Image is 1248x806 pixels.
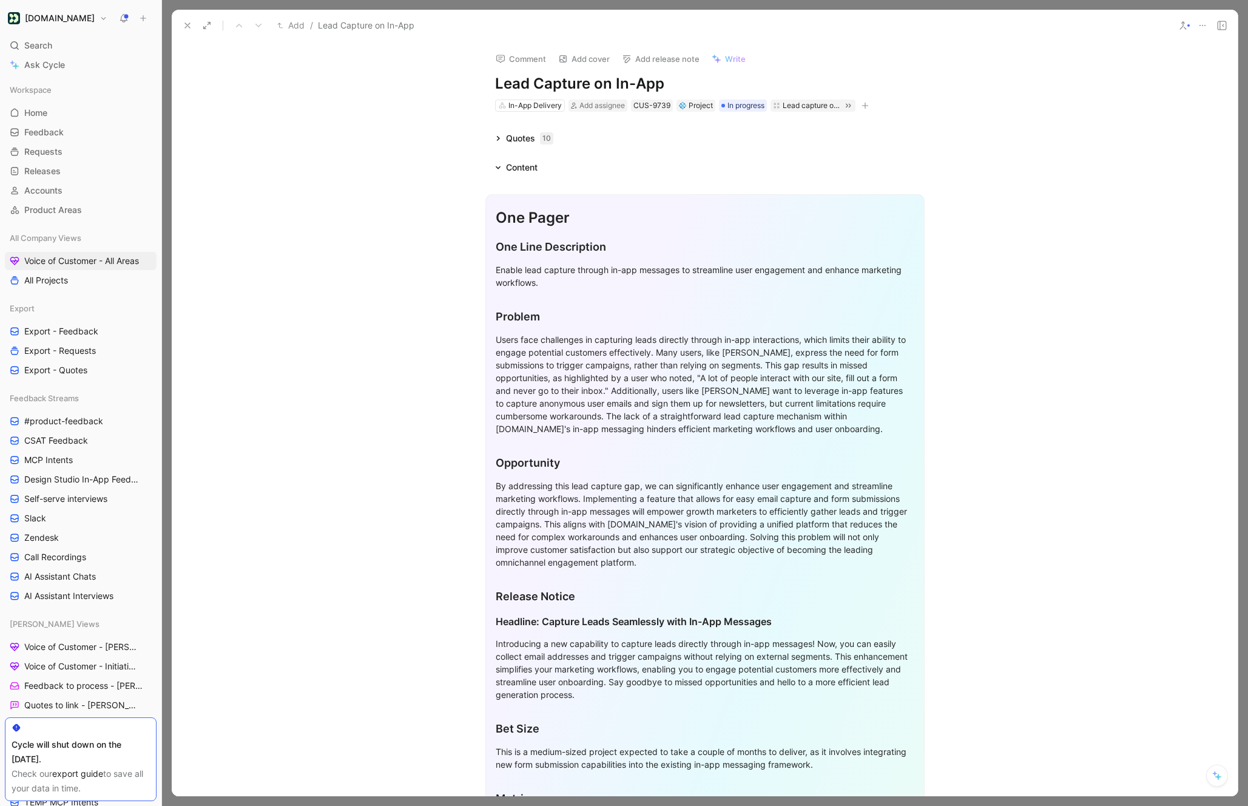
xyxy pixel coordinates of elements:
div: All Company Views [5,229,157,247]
span: CSAT Feedback [24,435,88,447]
div: Content [490,160,542,175]
img: Customer.io [8,12,20,24]
div: Lead capture on in app [783,100,840,112]
a: Quotes to link - [PERSON_NAME] [5,696,157,714]
span: Home [24,107,47,119]
span: Accounts [24,185,62,197]
span: Ask Cycle [24,58,65,72]
div: [PERSON_NAME] Views [5,615,157,633]
span: Export - Quotes [24,364,87,376]
span: Zendesk [24,532,59,544]
div: One Pager [496,207,914,229]
div: 10 [540,132,553,144]
span: AI Assistant Chats [24,571,96,583]
div: By addressing this lead capture gap, we can significantly enhance user engagement and streamline ... [496,479,914,569]
img: 💠 [679,102,686,109]
a: Export - Quotes [5,361,157,379]
a: AI Assistant Interviews [5,587,157,605]
span: Lead Capture on In-App [318,18,414,33]
span: Voice of Customer - [PERSON_NAME] [24,641,142,653]
span: Requests [24,146,62,158]
span: Add assignee [579,101,625,110]
div: Workspace [5,81,157,99]
div: Project [679,100,713,112]
div: Cycle will shut down on the [DATE]. [12,737,150,767]
a: Ask Cycle [5,56,157,74]
span: AI Assistant Interviews [24,590,113,602]
div: Search [5,36,157,55]
button: Comment [490,50,551,67]
span: Product Areas [24,204,82,216]
div: CUS-9739 [633,100,670,112]
div: ExportExport - FeedbackExport - RequestsExport - Quotes [5,299,157,379]
span: In progress [727,100,764,112]
a: Voice of Customer - [PERSON_NAME] [5,638,157,656]
a: Feedback to process - [PERSON_NAME] [5,677,157,695]
a: CSAT Feedback [5,432,157,450]
span: Call Recordings [24,551,86,563]
a: Zendesk [5,529,157,547]
a: [PERSON_NAME] - Projects [5,716,157,734]
a: Call Recordings [5,548,157,566]
a: #product-feedback [5,412,157,430]
div: Enable lead capture through in-app messages to streamline user engagement and enhance marketing w... [496,263,914,289]
span: Workspace [10,84,52,96]
a: AI Assistant Chats [5,567,157,586]
button: Write [706,50,751,67]
span: Voice of Customer - Initiatives [24,660,140,672]
div: One Line Description [496,239,914,255]
span: / [310,18,313,33]
span: MCP Intents [24,454,73,466]
div: Content [506,160,538,175]
span: Slack [24,512,46,524]
div: This is a medium-sized project expected to take a couple of months to deliver, as it involves int... [496,745,914,771]
div: Users face challenges in capturing leads directly through in-app interactions, which limits their... [496,333,914,435]
span: Export [10,302,35,314]
a: Product Areas [5,201,157,219]
a: All Projects [5,271,157,290]
span: #product-feedback [24,415,103,427]
div: Release Notice [496,588,914,604]
div: Quotes [506,131,553,146]
span: Design Studio In-App Feedback [24,473,141,486]
a: Feedback [5,123,157,141]
span: Feedback Streams [10,392,79,404]
div: In-App Delivery [508,100,562,112]
span: Releases [24,165,61,177]
a: Design Studio In-App Feedback [5,470,157,489]
h1: [DOMAIN_NAME] [25,13,95,24]
a: Export - Feedback [5,322,157,340]
div: Feedback Streams [5,389,157,407]
div: Feedback Streams#product-feedbackCSAT FeedbackMCP IntentsDesign Studio In-App FeedbackSelf-serve ... [5,389,157,605]
div: Bet Size [496,720,914,737]
span: Feedback to process - [PERSON_NAME] [24,680,143,692]
a: Self-serve interviews [5,490,157,508]
span: Write [725,53,746,64]
button: Add cover [553,50,615,67]
div: Headline: Capture Leads Seamlessly with In-App Messages [496,614,914,629]
div: 💠Project [676,100,715,112]
a: MCP Intents [5,451,157,469]
span: Self-serve interviews [24,493,107,505]
div: All Company ViewsVoice of Customer - All AreasAll Projects [5,229,157,290]
div: Export [5,299,157,317]
div: Opportunity [496,455,914,471]
div: Introducing a new capability to capture leads directly through in-app messages! Now, you can easi... [496,637,914,701]
span: [PERSON_NAME] Views [10,618,100,630]
span: Voice of Customer - All Areas [24,255,139,267]
a: Voice of Customer - All Areas [5,252,157,270]
a: Accounts [5,181,157,200]
a: Releases [5,162,157,180]
div: Quotes10 [490,131,558,146]
span: Export - Requests [24,345,96,357]
a: Requests [5,143,157,161]
div: Problem [496,308,914,325]
button: Add release note [616,50,705,67]
div: Check our to save all your data in time. [12,767,150,796]
span: Search [24,38,52,53]
button: Customer.io[DOMAIN_NAME] [5,10,110,27]
a: Home [5,104,157,122]
a: Export - Requests [5,342,157,360]
button: Add [274,18,308,33]
span: Quotes to link - [PERSON_NAME] [24,699,141,711]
